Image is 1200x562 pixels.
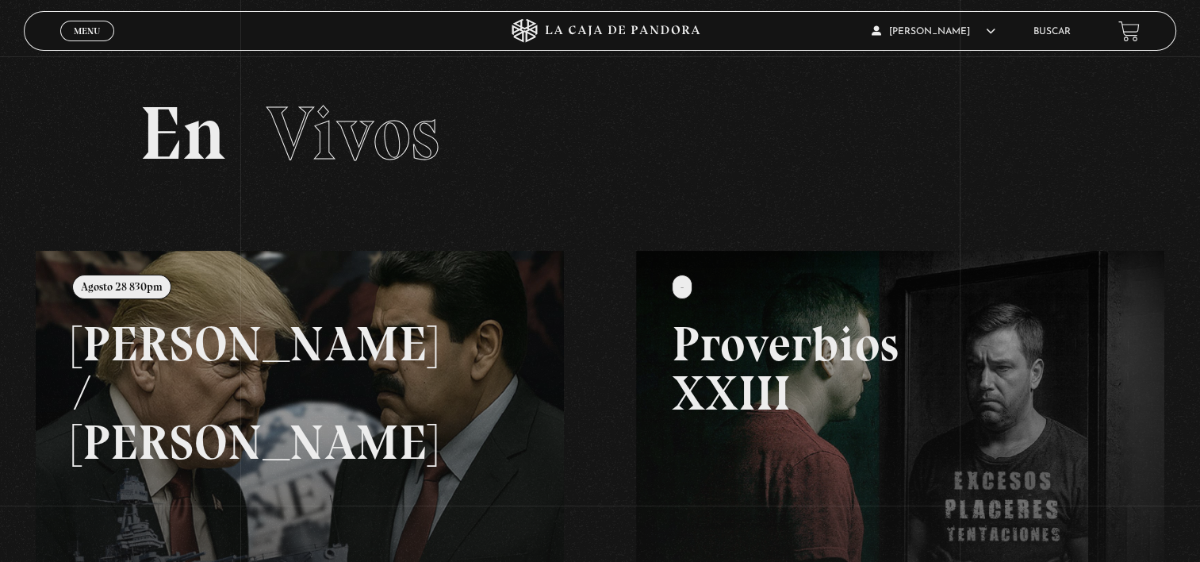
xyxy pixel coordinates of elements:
[74,26,100,36] span: Menu
[1118,21,1140,42] a: View your shopping cart
[266,88,439,179] span: Vivos
[1033,27,1071,37] a: Buscar
[68,40,105,51] span: Cerrar
[872,27,995,37] span: [PERSON_NAME]
[140,96,1061,171] h2: En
